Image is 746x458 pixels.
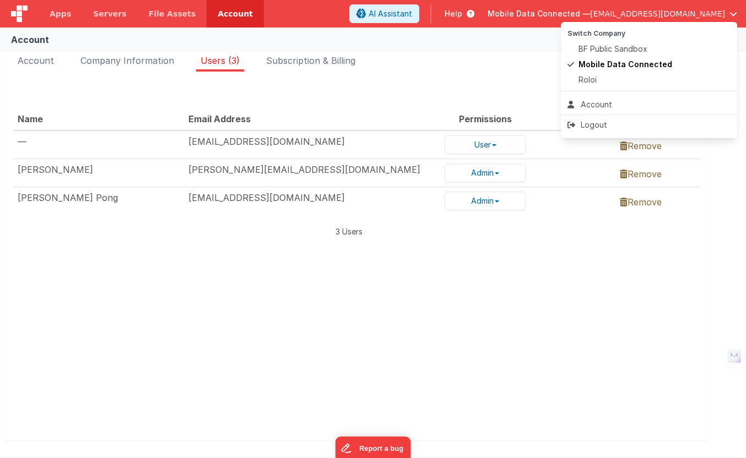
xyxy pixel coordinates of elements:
[579,74,597,85] span: Roloi
[567,99,731,110] div: Account
[579,59,672,70] span: Mobile Data Connected
[579,43,647,54] span: BF Public Sandbox
[567,119,731,130] div: Logout
[567,30,731,37] h5: Switch Company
